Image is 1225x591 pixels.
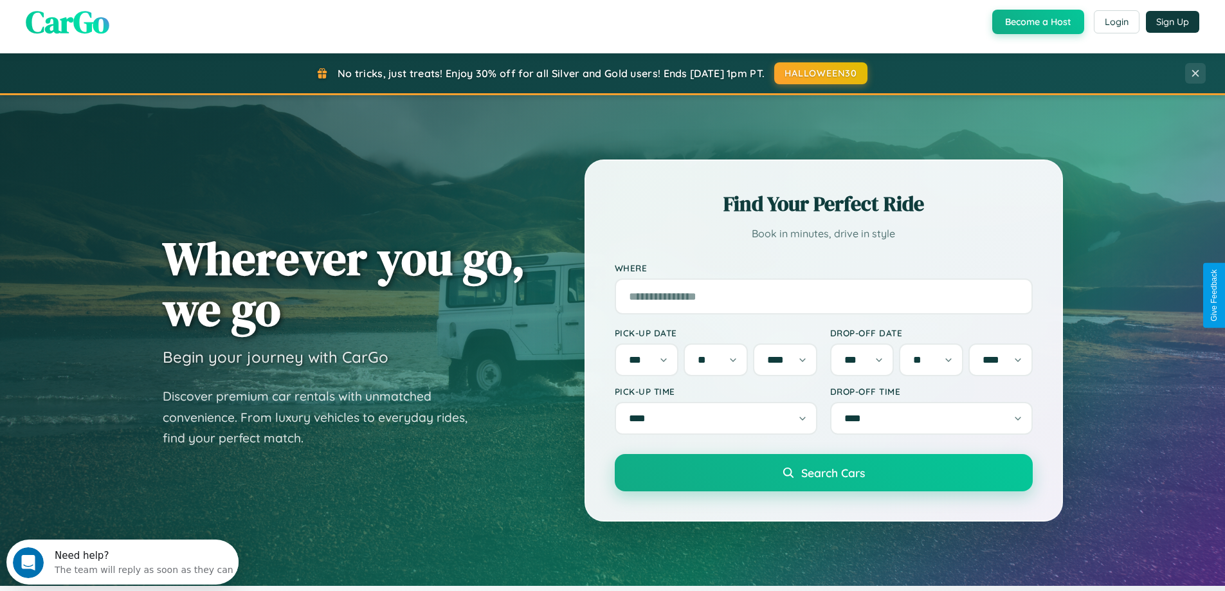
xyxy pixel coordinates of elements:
[5,5,239,41] div: Open Intercom Messenger
[13,547,44,578] iframe: Intercom live chat
[338,67,765,80] span: No tricks, just treats! Enjoy 30% off for all Silver and Gold users! Ends [DATE] 1pm PT.
[615,386,817,397] label: Pick-up Time
[615,190,1033,218] h2: Find Your Perfect Ride
[48,21,227,35] div: The team will reply as soon as they can
[163,386,484,449] p: Discover premium car rentals with unmatched convenience. From luxury vehicles to everyday rides, ...
[163,233,525,334] h1: Wherever you go, we go
[992,10,1084,34] button: Become a Host
[801,466,865,480] span: Search Cars
[48,11,227,21] div: Need help?
[615,262,1033,273] label: Where
[830,386,1033,397] label: Drop-off Time
[6,540,239,585] iframe: Intercom live chat discovery launcher
[774,62,867,84] button: HALLOWEEN30
[830,327,1033,338] label: Drop-off Date
[26,1,109,43] span: CarGo
[615,224,1033,243] p: Book in minutes, drive in style
[615,454,1033,491] button: Search Cars
[1146,11,1199,33] button: Sign Up
[1210,269,1219,322] div: Give Feedback
[615,327,817,338] label: Pick-up Date
[1094,10,1139,33] button: Login
[163,347,388,367] h3: Begin your journey with CarGo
